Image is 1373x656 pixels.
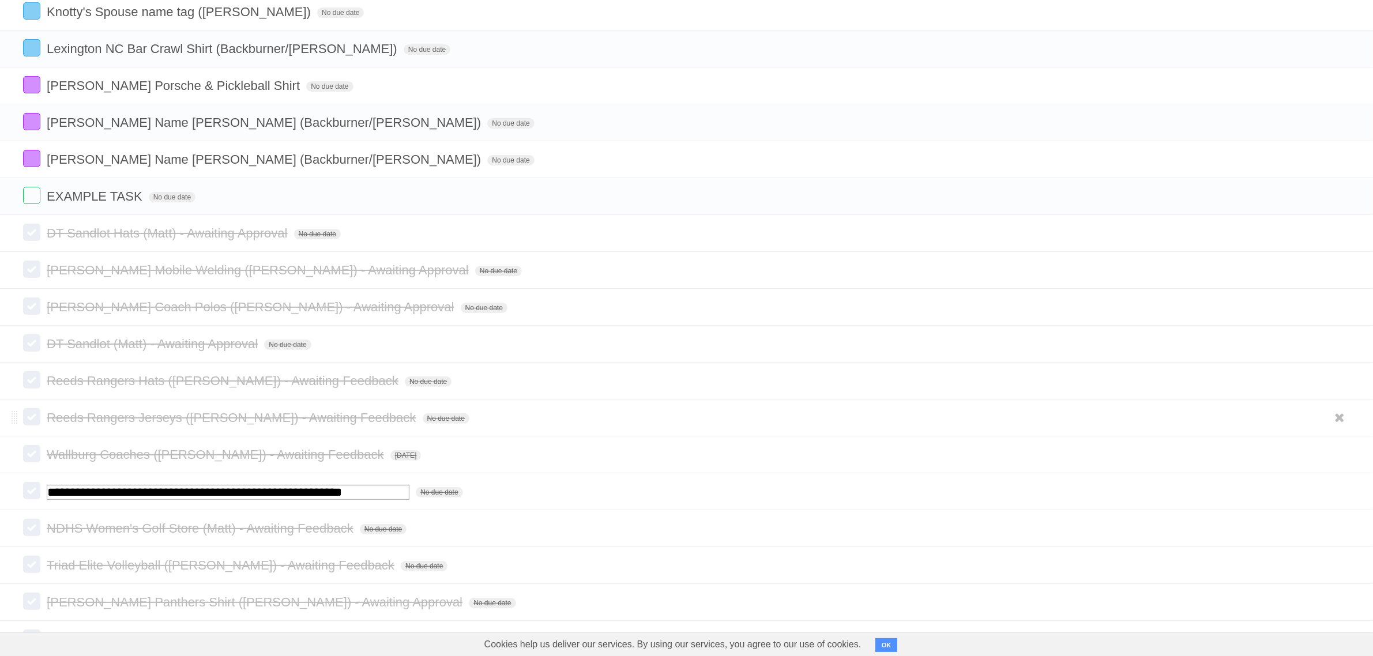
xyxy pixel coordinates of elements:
span: No due date [149,192,195,202]
span: NDHS Women's Golf Store (Matt) - Awaiting Feedback [47,521,356,536]
label: Done [23,2,40,20]
span: No due date [401,561,447,571]
label: Done [23,408,40,425]
span: [DATE] [390,450,422,461]
label: Done [23,593,40,610]
span: DT Sandlot Hats (Matt) - Awaiting Approval [47,226,290,240]
label: Done [23,297,40,315]
span: No due date [475,266,522,276]
span: Triad Elite Volleyball ([PERSON_NAME]) - Awaiting Feedback [47,558,397,572]
span: No due date [461,303,507,313]
label: Done [23,113,40,130]
label: Done [23,76,40,93]
label: Done [23,187,40,204]
span: DT Sandlot (Matt) - Awaiting Approval [47,337,261,351]
span: School Hawaiian Shirts ([PERSON_NAME]/[PERSON_NAME]) - Awaiting Further Instruction [47,632,569,646]
span: No due date [294,229,341,239]
label: Done [23,334,40,352]
label: Done [23,224,40,241]
span: Knotty's Spouse name tag ([PERSON_NAME]) [47,5,314,19]
span: EXAMPLE TASK [47,189,145,203]
span: No due date [487,118,534,129]
span: [PERSON_NAME] Name [PERSON_NAME] (Backburner/[PERSON_NAME]) [47,152,484,167]
label: Done [23,519,40,536]
span: No due date [469,598,516,608]
span: Lexington NC Bar Crawl Shirt (Backburner/[PERSON_NAME]) [47,42,400,56]
label: Done [23,482,40,499]
span: No due date [306,81,353,92]
span: No due date [423,413,469,424]
span: Cookies help us deliver our services. By using our services, you agree to our use of cookies. [473,633,873,656]
span: No due date [487,155,534,165]
span: No due date [404,44,450,55]
label: Done [23,445,40,462]
span: [PERSON_NAME] Coach Polos ([PERSON_NAME]) - Awaiting Approval [47,300,457,314]
span: No due date [360,524,407,534]
span: Reeds Rangers Hats ([PERSON_NAME]) - Awaiting Feedback [47,374,401,388]
button: OK [875,638,898,652]
span: No due date [317,7,364,18]
label: Done [23,150,40,167]
span: No due date [405,376,452,387]
span: No due date [264,340,311,350]
label: Done [23,371,40,389]
span: Reeds Rangers Jerseys ([PERSON_NAME]) - Awaiting Feedback [47,410,419,425]
label: Done [23,629,40,647]
label: Done [23,261,40,278]
label: Done [23,556,40,573]
span: Wallburg Coaches ([PERSON_NAME]) - Awaiting Feedback [47,447,386,462]
span: No due date [416,487,462,497]
span: [PERSON_NAME] Name [PERSON_NAME] (Backburner/[PERSON_NAME]) [47,115,484,130]
label: Done [23,39,40,56]
span: [PERSON_NAME] Mobile Welding ([PERSON_NAME]) - Awaiting Approval [47,263,472,277]
span: [PERSON_NAME] Porsche & Pickleball Shirt [47,78,303,93]
span: [PERSON_NAME] Panthers Shirt ([PERSON_NAME]) - Awaiting Approval [47,595,465,609]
